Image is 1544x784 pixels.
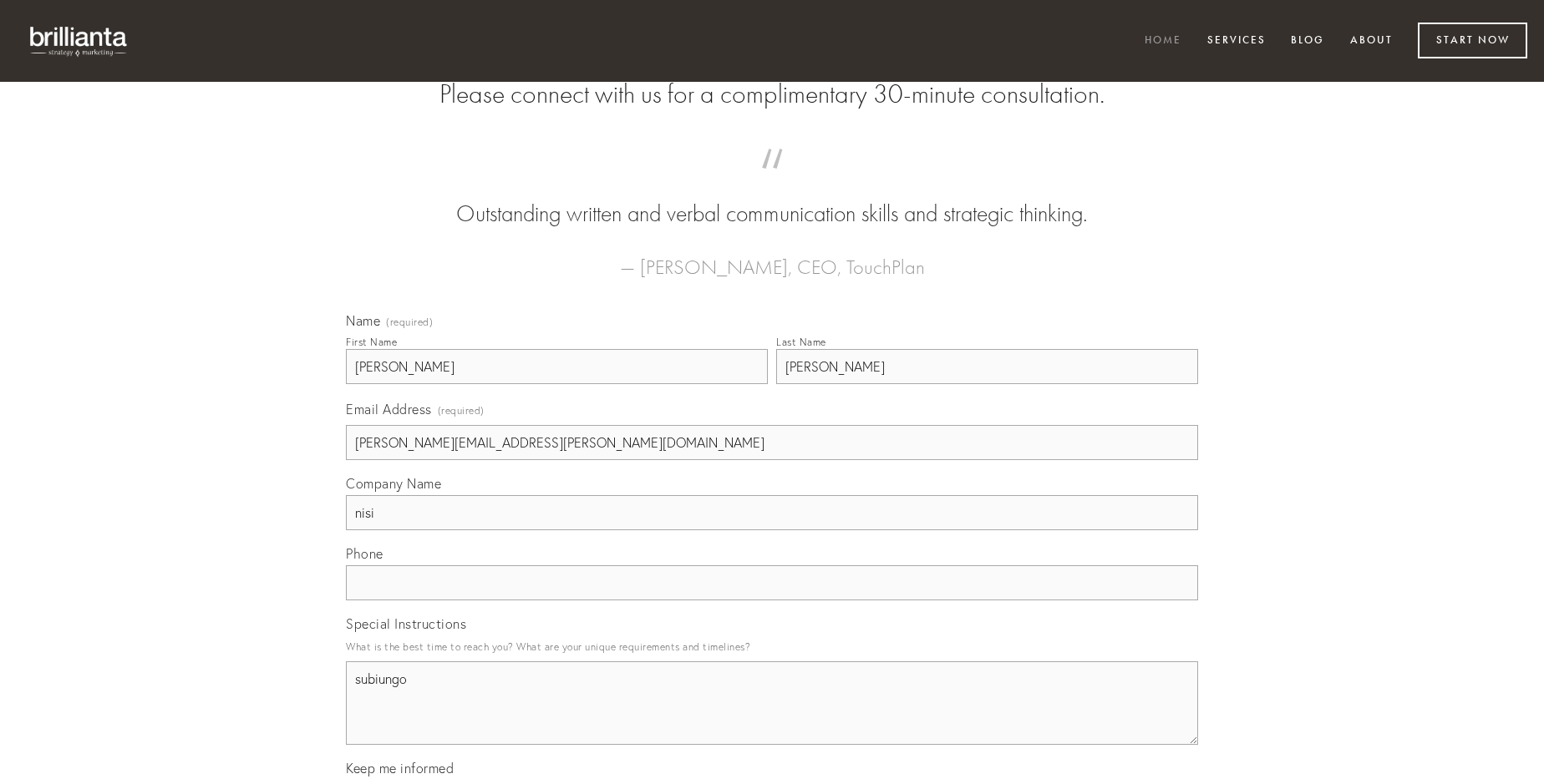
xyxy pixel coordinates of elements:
[373,165,1171,198] span: “
[1134,28,1192,55] a: Home
[346,312,380,329] span: Name
[346,78,1198,110] h2: Please connect with us for a complimentary 30-minute consultation.
[776,336,826,348] div: Last Name
[346,661,1198,745] textarea: subiungo
[386,317,433,327] span: (required)
[1339,28,1404,55] a: About
[1196,28,1277,55] a: Services
[373,230,1171,284] figcaption: — [PERSON_NAME], CEO, TouchPlan
[1418,23,1527,58] a: Start Now
[373,165,1171,230] blockquote: Outstanding written and verbal communication skills and strategic thinking.
[346,615,466,632] span: Special Instructions
[438,399,485,422] span: (required)
[346,475,441,492] span: Company Name
[17,17,142,65] img: brillianta - research, strategy, marketing
[1280,28,1335,55] a: Blog
[346,545,383,562] span: Phone
[346,760,454,776] span: Keep me informed
[346,635,1198,658] p: What is the best time to reach you? What are your unique requirements and timelines?
[346,401,432,417] span: Email Address
[346,336,397,348] div: First Name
